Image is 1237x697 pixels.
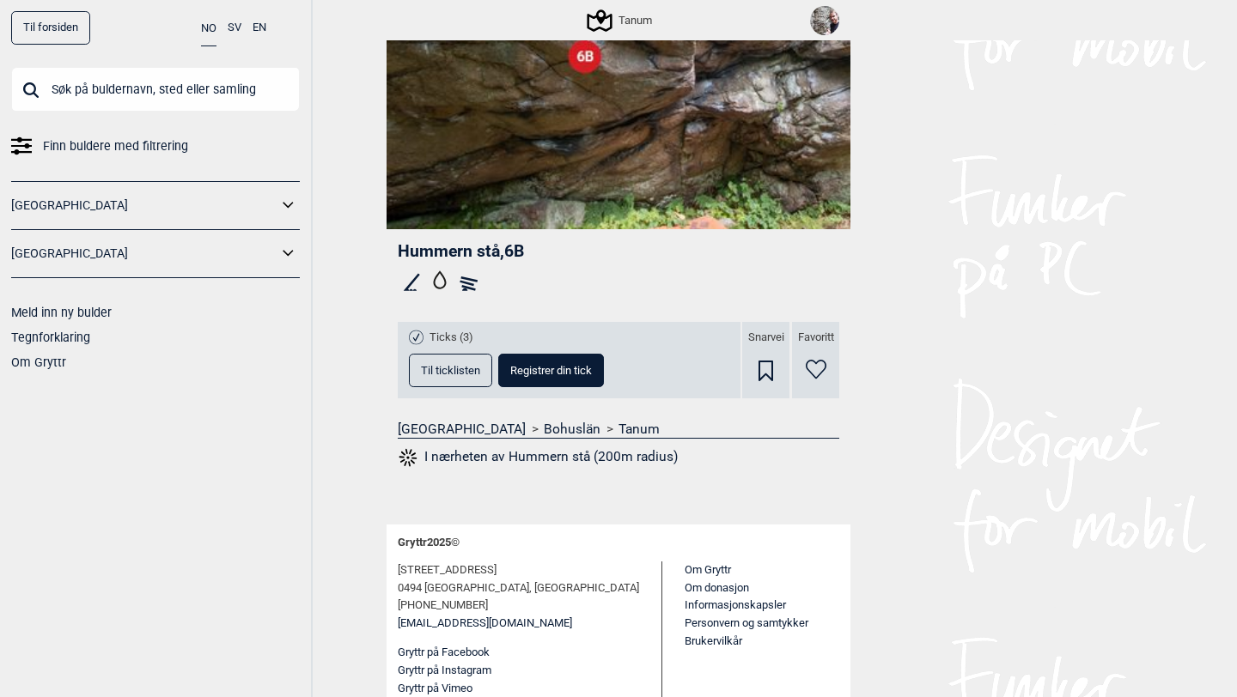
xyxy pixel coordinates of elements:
a: Informasjonskapsler [685,598,786,611]
a: Tegnforklaring [11,330,90,344]
button: Til ticklisten [409,354,492,387]
span: Finn buldere med filtrering [43,134,188,159]
span: Til ticklisten [421,365,480,376]
a: Til forsiden [11,11,90,45]
a: Bohuslän [544,421,600,438]
a: Om Gryttr [11,355,66,369]
button: Gryttr på Facebook [398,644,490,662]
nav: > > [398,421,839,438]
button: Gryttr på Instagram [398,662,491,680]
a: Om donasjon [685,581,749,594]
div: Snarvei [742,322,789,398]
span: Ticks (3) [430,330,473,345]
span: [PHONE_NUMBER] [398,597,488,615]
a: [GEOGRAPHIC_DATA] [11,241,277,266]
button: SV [228,11,241,45]
a: Brukervilkår [685,634,742,647]
input: Søk på buldernavn, sted eller samling [11,67,300,112]
img: 190275891 5735307039843517 253515035280988347 n [810,6,839,35]
button: NO [201,11,216,46]
button: EN [253,11,266,45]
button: Registrer din tick [498,354,604,387]
span: Favoritt [798,330,834,345]
a: Personvern og samtykker [685,616,808,629]
button: I nærheten av Hummern stå (200m radius) [398,446,678,469]
a: Tanum [618,421,660,438]
span: Hummern stå , 6B [398,241,524,261]
a: Finn buldere med filtrering [11,134,300,159]
div: Tanum [589,10,652,31]
a: [GEOGRAPHIC_DATA] [11,193,277,218]
span: 0494 [GEOGRAPHIC_DATA], [GEOGRAPHIC_DATA] [398,579,639,597]
span: [STREET_ADDRESS] [398,561,497,579]
span: Registrer din tick [510,365,592,376]
div: Gryttr 2025 © [398,524,839,561]
a: Om Gryttr [685,563,731,576]
a: [EMAIL_ADDRESS][DOMAIN_NAME] [398,615,572,633]
a: [GEOGRAPHIC_DATA] [398,421,526,438]
a: Meld inn ny bulder [11,306,112,319]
